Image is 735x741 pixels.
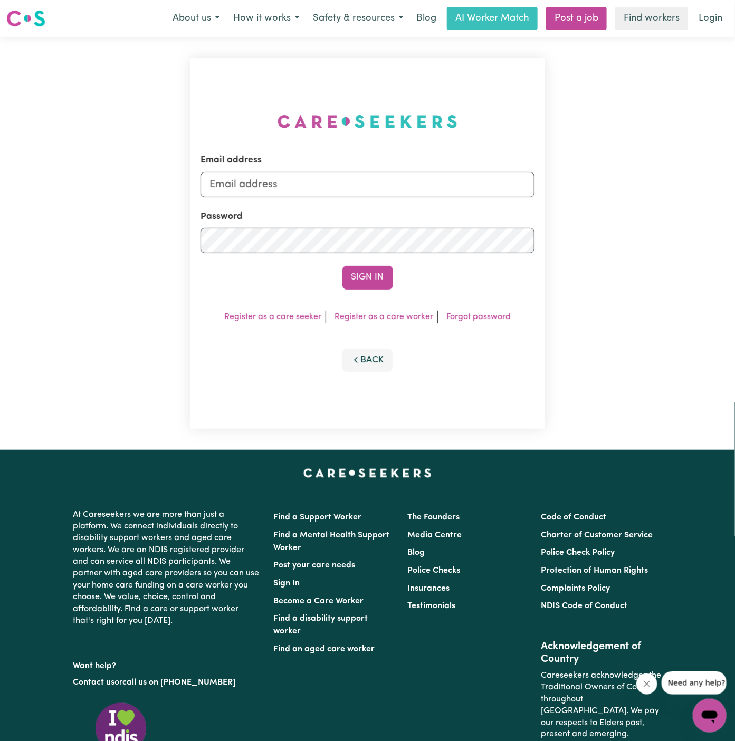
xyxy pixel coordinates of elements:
img: Careseekers logo [6,9,45,28]
p: or [73,672,261,692]
a: Insurances [407,584,450,593]
a: Sign In [274,579,300,588]
a: call us on [PHONE_NUMBER] [123,678,236,687]
button: Sign In [342,266,393,289]
a: Post a job [546,7,607,30]
a: AI Worker Match [447,7,538,30]
a: Police Checks [407,566,460,575]
a: Protection of Human Rights [541,566,648,575]
a: Complaints Policy [541,584,610,593]
h2: Acknowledgement of Country [541,640,662,666]
button: About us [166,7,226,30]
a: Find a disability support worker [274,614,368,636]
a: Register as a care seeker [224,313,321,321]
button: How it works [226,7,306,30]
a: Login [692,7,729,30]
iframe: Message from company [662,671,727,695]
label: Password [201,210,243,224]
a: NDIS Code of Conduct [541,602,627,610]
a: Find a Mental Health Support Worker [274,531,390,552]
a: Post your care needs [274,561,356,570]
a: Register as a care worker [335,313,433,321]
button: Back [342,349,393,372]
a: Charter of Customer Service [541,531,653,540]
p: Want help? [73,656,261,672]
a: Media Centre [407,531,462,540]
p: At Careseekers we are more than just a platform. We connect individuals directly to disability su... [73,505,261,631]
label: Email address [201,153,262,167]
a: Blog [410,7,443,30]
a: Contact us [73,678,115,687]
a: Testimonials [407,602,455,610]
a: Blog [407,548,425,557]
a: Find workers [615,7,688,30]
a: Careseekers home page [303,469,432,477]
button: Safety & resources [306,7,410,30]
a: Careseekers logo [6,6,45,31]
a: Code of Conduct [541,513,606,522]
a: Find a Support Worker [274,513,362,522]
input: Email address [201,172,534,197]
a: The Founders [407,513,460,522]
a: Forgot password [446,313,511,321]
iframe: Button to launch messaging window [693,699,727,733]
iframe: Close message [636,673,657,695]
a: Find an aged care worker [274,645,375,653]
a: Police Check Policy [541,548,615,557]
a: Become a Care Worker [274,597,364,605]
